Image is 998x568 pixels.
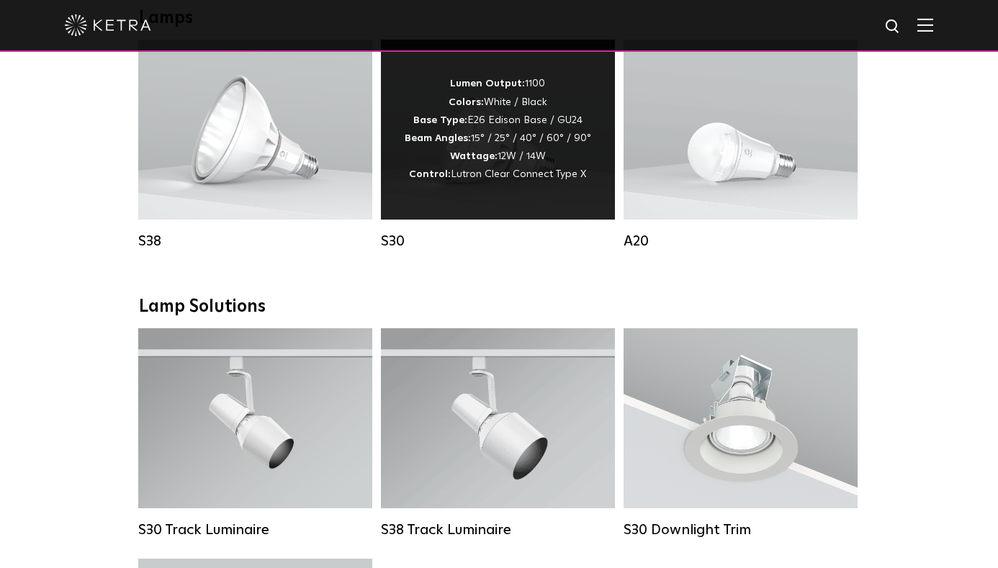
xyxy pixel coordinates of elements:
[138,233,372,250] div: S38
[405,75,591,184] div: 1100 White / Black E26 Edison Base / GU24 15° / 25° / 40° / 60° / 90° 12W / 14W
[624,40,858,248] a: A20 Lumen Output:600 / 800Colors:White / BlackBase Type:E26 Edison Base / GU24Beam Angles:Omni-Di...
[65,14,151,36] img: ketra-logo-2019-white
[624,521,858,538] div: S30 Downlight Trim
[624,328,858,537] a: S30 Downlight Trim S30 Downlight Trim
[451,169,586,179] span: Lutron Clear Connect Type X
[381,233,615,250] div: S30
[381,328,615,537] a: S38 Track Luminaire Lumen Output:1100Colors:White / BlackBeam Angles:10° / 25° / 40° / 60°Wattage...
[413,115,467,125] strong: Base Type:
[450,151,498,161] strong: Wattage:
[450,78,525,89] strong: Lumen Output:
[405,133,471,143] strong: Beam Angles:
[138,40,372,248] a: S38 Lumen Output:1100Colors:White / BlackBase Type:E26 Edison Base / GU24Beam Angles:10° / 25° / ...
[917,18,933,32] img: Hamburger%20Nav.svg
[884,18,902,36] img: search icon
[449,97,484,107] strong: Colors:
[381,40,615,248] a: S30 Lumen Output:1100Colors:White / BlackBase Type:E26 Edison Base / GU24Beam Angles:15° / 25° / ...
[138,521,372,538] div: S30 Track Luminaire
[409,169,451,179] strong: Control:
[381,521,615,538] div: S38 Track Luminaire
[138,328,372,537] a: S30 Track Luminaire Lumen Output:1100Colors:White / BlackBeam Angles:15° / 25° / 40° / 60° / 90°W...
[624,233,858,250] div: A20
[139,297,859,317] div: Lamp Solutions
